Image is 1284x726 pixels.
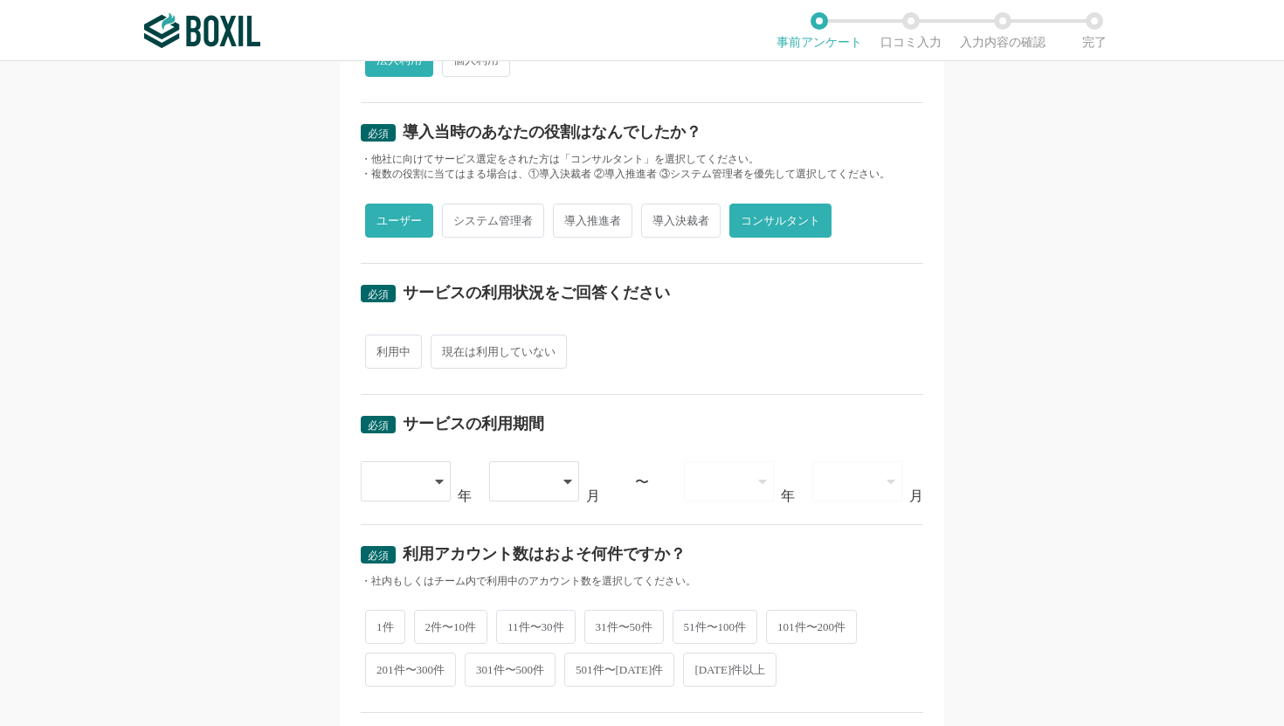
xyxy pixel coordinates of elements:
[496,610,576,644] span: 11件〜30件
[144,13,260,48] img: ボクシルSaaS_ロゴ
[956,12,1048,49] li: 入力内容の確認
[586,489,600,503] div: 月
[403,285,670,301] div: サービスの利用状況をご回答ください
[365,204,433,238] span: ユーザー
[635,475,649,489] div: 〜
[442,204,544,238] span: システム管理者
[865,12,956,49] li: 口コミ入力
[766,610,857,644] span: 101件〜200件
[683,653,777,687] span: [DATE]件以上
[403,546,686,562] div: 利用アカウント数はおよそ何件ですか？
[361,152,923,167] div: ・他社に向けてサービス選定をされた方は「コンサルタント」を選択してください。
[365,653,456,687] span: 201件〜300件
[414,610,488,644] span: 2件〜10件
[584,610,664,644] span: 31件〜50件
[564,653,674,687] span: 501件〜[DATE]件
[458,489,472,503] div: 年
[368,288,389,301] span: 必須
[368,550,389,562] span: 必須
[368,128,389,140] span: 必須
[361,574,923,589] div: ・社内もしくはチーム内で利用中のアカウント数を選択してください。
[361,167,923,182] div: ・複数の役割に当てはまる場合は、①導入決裁者 ②導入推進者 ③システム管理者を優先して選択してください。
[641,204,721,238] span: 導入決裁者
[729,204,832,238] span: コンサルタント
[781,489,795,503] div: 年
[403,416,544,432] div: サービスの利用期間
[1048,12,1140,49] li: 完了
[673,610,758,644] span: 51件〜100件
[909,489,923,503] div: 月
[553,204,632,238] span: 導入推進者
[403,124,701,140] div: 導入当時のあなたの役割はなんでしたか？
[365,335,422,369] span: 利用中
[365,610,405,644] span: 1件
[465,653,556,687] span: 301件〜500件
[368,419,389,432] span: 必須
[431,335,567,369] span: 現在は利用していない
[773,12,865,49] li: 事前アンケート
